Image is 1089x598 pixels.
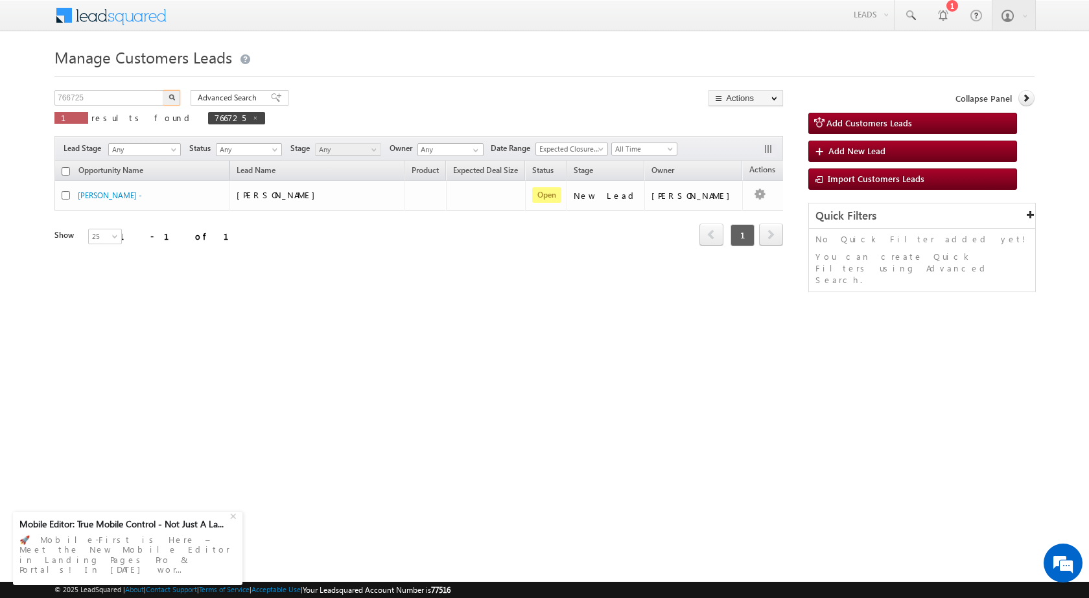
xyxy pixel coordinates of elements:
[189,143,216,154] span: Status
[731,224,755,246] span: 1
[62,167,70,176] input: Check all records
[146,585,197,593] a: Contact Support
[955,93,1012,104] span: Collapse Panel
[72,163,150,180] a: Opportunity Name
[89,231,123,242] span: 25
[536,143,603,155] span: Expected Closure Date
[19,531,236,579] div: 🚀 Mobile-First is Here – Meet the New Mobile Editor in Landing Pages Pro & Portals! In [DATE] wor...
[303,585,451,595] span: Your Leadsquared Account Number is
[759,224,783,246] span: next
[315,143,381,156] a: Any
[431,585,451,595] span: 77516
[491,143,535,154] span: Date Range
[54,584,451,596] span: © 2025 LeadSquared | | | | |
[417,143,484,156] input: Type to Search
[567,163,600,180] a: Stage
[199,585,250,593] a: Terms of Service
[826,117,912,128] span: Add Customers Leads
[453,165,518,175] span: Expected Deal Size
[743,163,782,179] span: Actions
[466,144,482,157] a: Show All Items
[252,585,301,593] a: Acceptable Use
[290,143,315,154] span: Stage
[447,163,524,180] a: Expected Deal Size
[61,112,82,123] span: 1
[708,90,783,106] button: Actions
[54,47,232,67] span: Manage Customers Leads
[78,165,143,175] span: Opportunity Name
[815,251,1029,286] p: You can create Quick Filters using Advanced Search.
[230,163,282,180] span: Lead Name
[227,507,242,523] div: +
[699,225,723,246] a: prev
[78,190,142,200] a: [PERSON_NAME] -
[699,224,723,246] span: prev
[612,143,673,155] span: All Time
[108,143,181,156] a: Any
[237,189,322,200] span: [PERSON_NAME]
[216,143,282,156] a: Any
[316,144,377,155] span: Any
[759,225,783,246] a: next
[611,143,677,155] a: All Time
[574,165,593,175] span: Stage
[19,518,228,530] div: Mobile Editor: True Mobile Control - Not Just A La...
[815,233,1029,245] p: No Quick Filter added yet!
[88,229,122,244] a: 25
[574,190,638,201] div: New Lead
[526,163,560,180] a: Status
[390,143,417,154] span: Owner
[828,173,924,184] span: Import Customers Leads
[651,165,674,175] span: Owner
[532,187,561,203] span: Open
[809,203,1035,229] div: Quick Filters
[217,144,278,155] span: Any
[54,229,78,241] div: Show
[64,143,106,154] span: Lead Stage
[535,143,608,155] a: Expected Closure Date
[119,229,244,244] div: 1 - 1 of 1
[109,144,176,155] span: Any
[198,92,261,104] span: Advanced Search
[169,94,175,100] img: Search
[828,145,885,156] span: Add New Lead
[91,112,194,123] span: results found
[125,585,144,593] a: About
[215,112,246,123] span: 766725
[412,165,439,175] span: Product
[651,190,736,201] div: [PERSON_NAME]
